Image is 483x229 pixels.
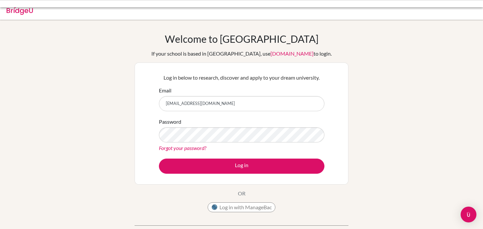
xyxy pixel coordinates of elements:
[51,5,334,13] div: Invalid email or password.
[159,159,324,174] button: Log in
[159,145,206,151] a: Forgot your password?
[159,87,171,94] label: Email
[461,207,476,222] div: Open Intercom Messenger
[238,190,245,197] p: OR
[151,50,332,58] div: If your school is based in [GEOGRAPHIC_DATA], use to login.
[7,4,33,15] img: Bridge-U
[270,50,314,57] a: [DOMAIN_NAME]
[159,118,181,126] label: Password
[208,202,275,212] button: Log in with ManageBac
[165,33,318,45] h1: Welcome to [GEOGRAPHIC_DATA]
[159,74,324,82] p: Log in below to research, discover and apply to your dream university.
